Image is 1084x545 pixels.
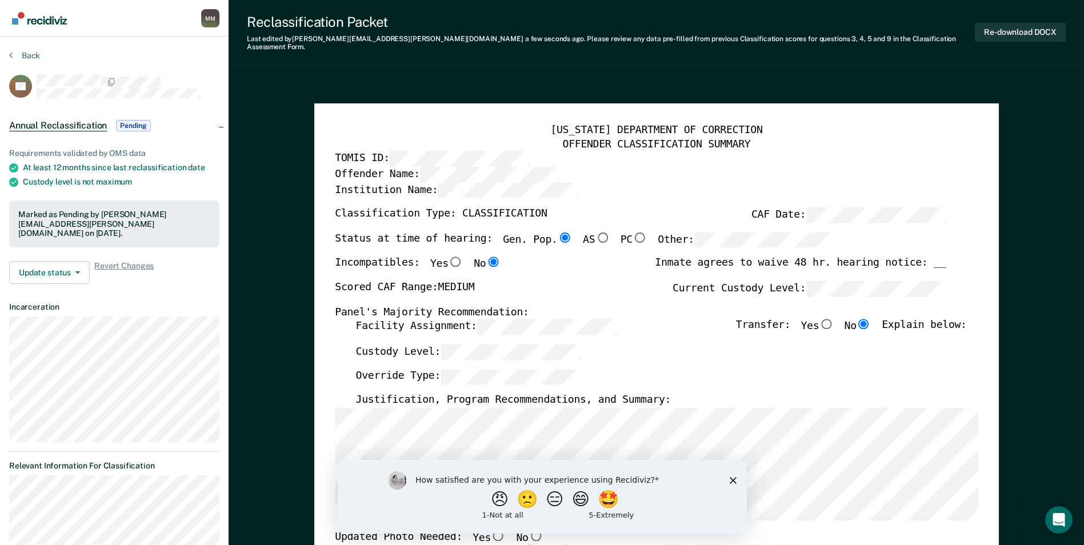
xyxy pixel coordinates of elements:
div: Custody level is not [23,177,219,187]
span: Pending [116,120,150,131]
div: [US_STATE] DEPARTMENT OF CORRECTION [335,124,978,138]
label: CAF Date: [751,207,946,222]
button: Profile dropdown button [201,9,219,27]
label: Classification Type: CLASSIFICATION [335,207,547,222]
iframe: Survey by Kim from Recidiviz [338,460,747,534]
label: Scored CAF Range: MEDIUM [335,280,474,296]
input: No [857,319,871,329]
label: Institution Name: [335,182,578,198]
label: Gen. Pop. [503,232,573,247]
span: Annual Reclassification [9,120,107,131]
label: PC [620,232,647,247]
input: AS [595,232,610,242]
span: a few seconds ago [525,35,584,43]
span: Revert Changes [94,261,154,284]
input: No [528,530,543,540]
label: Facility Assignment: [355,319,617,334]
label: AS [583,232,610,247]
input: Facility Assignment: [477,319,617,334]
span: maximum [96,177,132,186]
label: No [844,319,871,334]
input: PC [633,232,647,242]
input: Override Type: [441,368,581,384]
input: Other: [694,232,834,247]
input: Current Custody Level: [806,280,946,296]
label: TOMIS ID: [335,151,529,166]
div: Marked as Pending by [PERSON_NAME][EMAIL_ADDRESS][PERSON_NAME][DOMAIN_NAME] on [DATE]. [18,210,210,238]
span: date [188,163,205,172]
input: Yes [491,530,506,540]
div: Updated Photo Needed: [335,530,543,545]
input: CAF Date: [806,207,946,222]
label: Justification, Program Recommendations, and Summary: [355,394,671,407]
dt: Incarceration [9,302,219,312]
div: Last edited by [PERSON_NAME][EMAIL_ADDRESS][PERSON_NAME][DOMAIN_NAME] . Please review any data pr... [247,35,975,51]
div: Panel's Majority Recommendation: [335,306,946,319]
div: M M [201,9,219,27]
iframe: Intercom live chat [1045,506,1073,534]
div: Requirements validated by OMS data [9,149,219,158]
label: No [516,530,543,545]
input: Custody Level: [441,344,581,359]
button: Update status [9,261,90,284]
input: Institution Name: [438,182,578,198]
div: At least 12 months since last reclassification [23,163,219,173]
input: No [486,257,501,267]
label: Current Custody Level: [673,280,946,296]
input: TOMIS ID: [389,151,529,166]
label: Yes [430,257,463,272]
label: Override Type: [355,368,581,384]
input: Yes [448,257,463,267]
input: Gen. Pop. [557,232,572,242]
input: Yes [819,319,834,329]
div: Status at time of hearing: [335,232,834,257]
label: Offender Name: [335,166,560,182]
button: Back [9,50,40,61]
dt: Relevant Information For Classification [9,461,219,471]
label: Other: [658,232,834,247]
label: Yes [473,530,506,545]
img: Recidiviz [12,12,67,25]
div: Inmate agrees to waive 48 hr. hearing notice: __ [655,257,946,281]
div: Incompatibles: [335,257,501,281]
div: OFFENDER CLASSIFICATION SUMMARY [335,137,978,151]
label: No [474,257,501,272]
label: Custody Level: [355,344,581,359]
div: Reclassification Packet [247,14,975,30]
button: Re-download DOCX [975,23,1066,42]
div: Transfer: Explain below: [736,319,967,344]
label: Yes [801,319,834,334]
input: Offender Name: [419,166,559,182]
